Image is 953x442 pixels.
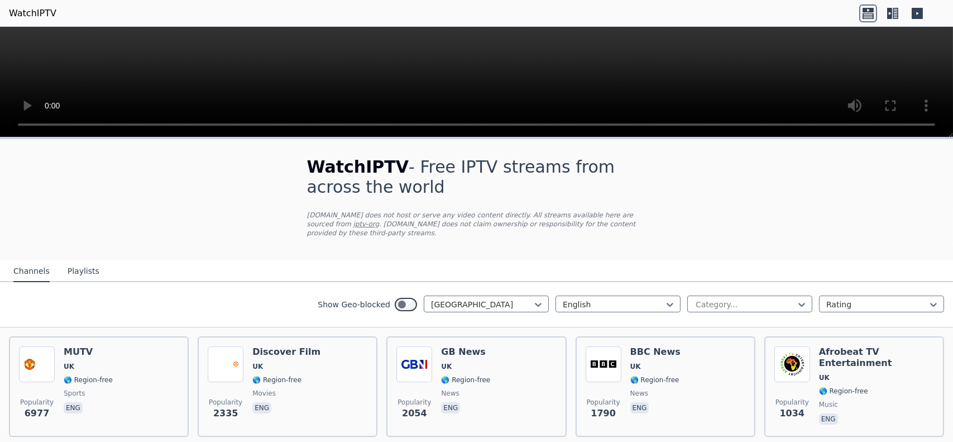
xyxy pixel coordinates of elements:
[441,389,459,398] span: news
[13,261,50,282] button: Channels
[64,389,85,398] span: sports
[20,398,54,407] span: Popularity
[318,299,390,310] label: Show Geo-blocked
[307,211,646,237] p: [DOMAIN_NAME] does not host or serve any video content directly. All streams available here are s...
[252,362,263,371] span: UK
[819,373,830,382] span: UK
[64,362,74,371] span: UK
[396,346,432,382] img: GB News
[64,346,113,358] h6: MUTV
[19,346,55,382] img: MUTV
[630,402,649,414] p: eng
[252,389,276,398] span: movies
[441,362,452,371] span: UK
[209,398,242,407] span: Popularity
[252,402,271,414] p: eng
[774,346,810,382] img: Afrobeat TV Entertainment
[307,157,646,197] h1: - Free IPTV streams from across the world
[819,414,838,425] p: eng
[587,398,620,407] span: Popularity
[630,362,641,371] span: UK
[307,157,409,177] span: WatchIPTV
[25,407,50,420] span: 6977
[208,346,243,382] img: Discover Film
[586,346,621,382] img: BBC News
[630,376,679,384] span: 🌎 Region-free
[819,346,934,369] h6: Afrobeat TV Entertainment
[775,398,809,407] span: Popularity
[68,261,99,282] button: Playlists
[252,376,301,384] span: 🌎 Region-free
[819,387,868,396] span: 🌎 Region-free
[9,7,56,20] a: WatchIPTV
[780,407,805,420] span: 1034
[441,402,460,414] p: eng
[64,376,113,384] span: 🌎 Region-free
[441,376,490,384] span: 🌎 Region-free
[630,346,681,358] h6: BBC News
[441,346,490,358] h6: GB News
[630,389,648,398] span: news
[398,398,431,407] span: Popularity
[353,220,380,228] a: iptv-org
[819,400,838,409] span: music
[64,402,83,414] p: eng
[591,407,616,420] span: 1790
[213,407,238,420] span: 2335
[402,407,427,420] span: 2054
[252,346,320,358] h6: Discover Film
